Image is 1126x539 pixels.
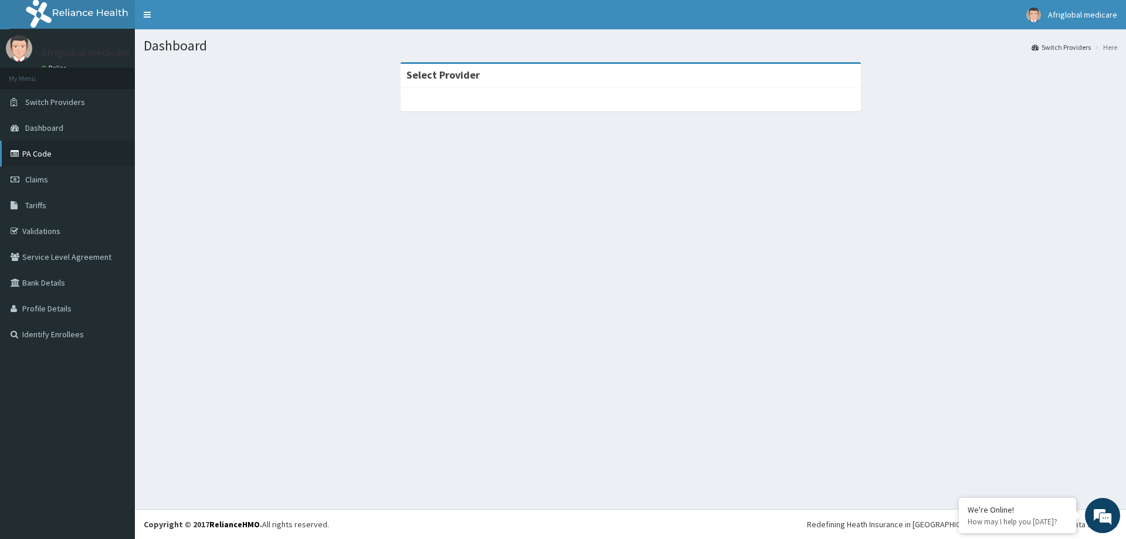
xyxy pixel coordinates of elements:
[1092,42,1117,52] li: Here
[1032,42,1091,52] a: Switch Providers
[968,517,1067,527] p: How may I help you today?
[144,519,262,530] strong: Copyright © 2017 .
[6,35,32,62] img: User Image
[6,320,223,361] textarea: Type your message and hit 'Enter'
[61,66,197,81] div: Chat with us now
[41,48,130,58] p: Afriglobal medicare
[209,519,260,530] a: RelianceHMO
[41,64,69,72] a: Online
[1048,9,1117,20] span: Afriglobal medicare
[135,509,1126,539] footer: All rights reserved.
[807,518,1117,530] div: Redefining Heath Insurance in [GEOGRAPHIC_DATA] using Telemedicine and Data Science!
[144,38,1117,53] h1: Dashboard
[25,123,63,133] span: Dashboard
[22,59,48,88] img: d_794563401_company_1708531726252_794563401
[25,200,46,211] span: Tariffs
[25,174,48,185] span: Claims
[406,68,480,82] strong: Select Provider
[968,504,1067,515] div: We're Online!
[192,6,221,34] div: Minimize live chat window
[25,97,85,107] span: Switch Providers
[68,148,162,266] span: We're online!
[1026,8,1041,22] img: User Image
